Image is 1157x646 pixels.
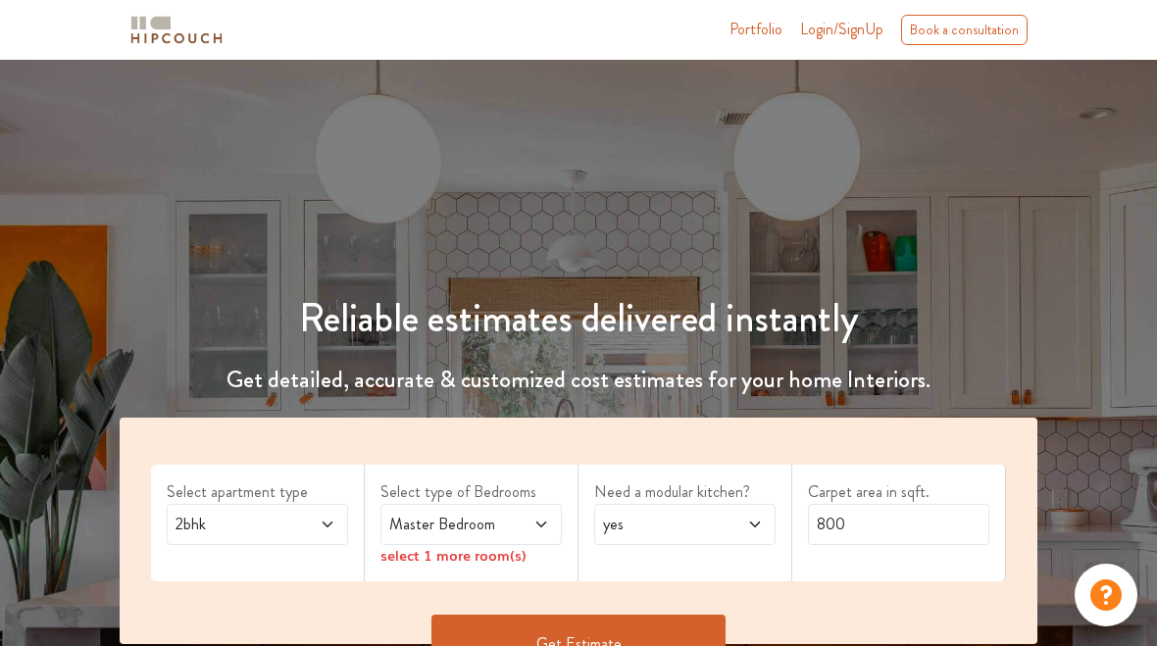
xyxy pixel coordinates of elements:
span: 2bhk [172,513,294,536]
span: Login/SignUp [800,18,883,40]
h1: Reliable estimates delivered instantly [12,295,1145,342]
span: logo-horizontal.svg [127,8,226,52]
a: Portfolio [729,18,782,41]
label: Carpet area in sqft. [808,480,989,504]
div: Book a consultation [901,15,1028,45]
div: select 1 more room(s) [380,545,562,566]
label: Select apartment type [167,480,348,504]
label: Select type of Bedrooms [380,480,562,504]
label: Need a modular kitchen? [594,480,776,504]
span: yes [599,513,722,536]
h4: Get detailed, accurate & customized cost estimates for your home Interiors. [12,366,1145,394]
img: logo-horizontal.svg [127,13,226,47]
span: Master Bedroom [385,513,508,536]
input: Enter area sqft [808,504,989,545]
